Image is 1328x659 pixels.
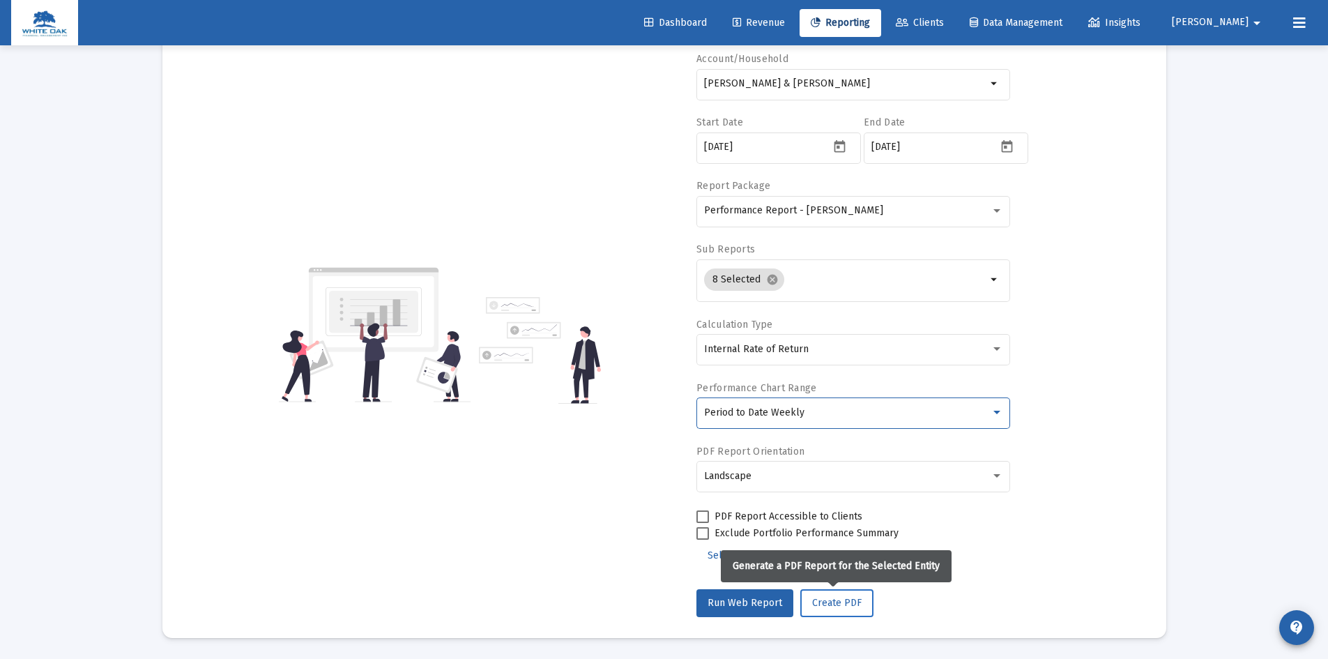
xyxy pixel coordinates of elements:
span: Additional Options [837,550,918,561]
label: Start Date [696,116,743,128]
a: Revenue [722,9,796,37]
img: Dashboard [22,9,68,37]
span: Select Standard Period [708,550,811,561]
span: Landscape [704,470,751,482]
span: Performance Report - [PERSON_NAME] [704,204,883,216]
span: Data Management [970,17,1062,29]
input: Search or select an account or household [704,78,986,89]
img: reporting-alt [479,297,601,404]
span: [PERSON_NAME] [1172,17,1249,29]
span: Period to Date Weekly [704,407,804,418]
label: Report Package [696,180,770,192]
a: Data Management [959,9,1074,37]
mat-icon: arrow_drop_down [986,271,1003,288]
a: Insights [1077,9,1152,37]
button: Run Web Report [696,589,793,617]
input: Select a date [704,142,830,153]
span: Clients [896,17,944,29]
mat-icon: arrow_drop_down [1249,9,1265,37]
a: Clients [885,9,955,37]
button: Create PDF [800,589,873,617]
span: Create PDF [812,597,862,609]
label: Calculation Type [696,319,772,331]
label: Account/Household [696,53,788,65]
button: Open calendar [997,136,1017,156]
input: Select a date [871,142,997,153]
span: Reporting [811,17,870,29]
label: PDF Report Orientation [696,446,804,457]
span: Revenue [733,17,785,29]
mat-icon: cancel [766,273,779,286]
label: End Date [864,116,905,128]
a: Reporting [800,9,881,37]
span: Run Web Report [708,597,782,609]
img: reporting [279,266,471,404]
span: PDF Report Accessible to Clients [715,508,862,525]
span: Internal Rate of Return [704,343,809,355]
span: Insights [1088,17,1140,29]
mat-icon: contact_support [1288,619,1305,636]
mat-chip: 8 Selected [704,268,784,291]
span: Dashboard [644,17,707,29]
span: Exclude Portfolio Performance Summary [715,525,899,542]
a: Dashboard [633,9,718,37]
label: Performance Chart Range [696,382,816,394]
button: [PERSON_NAME] [1155,8,1282,36]
label: Sub Reports [696,243,755,255]
button: Open calendar [830,136,850,156]
mat-icon: arrow_drop_down [986,75,1003,92]
mat-chip-list: Selection [704,266,986,294]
